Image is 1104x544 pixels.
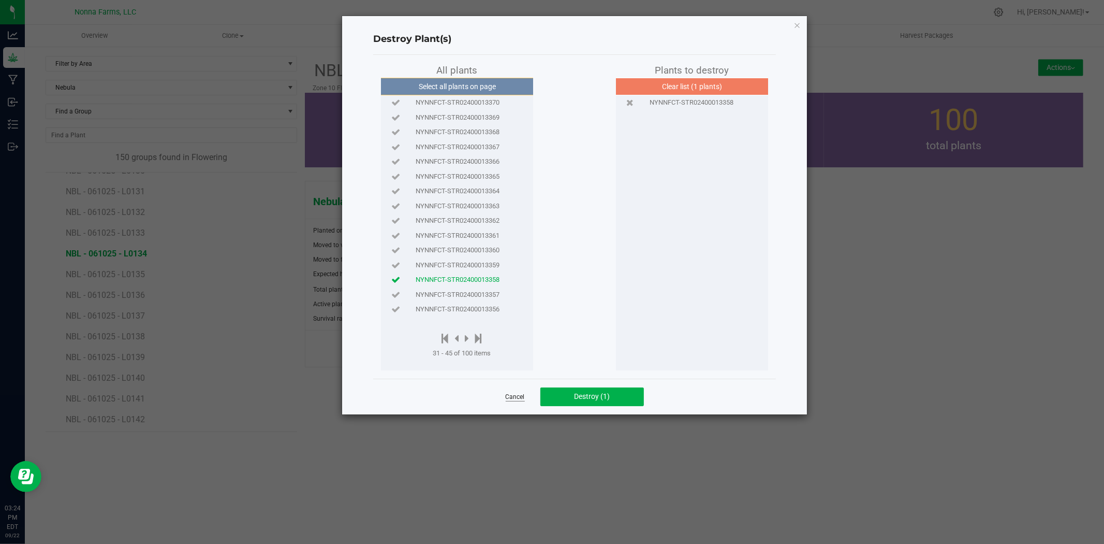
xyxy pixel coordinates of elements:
span: Select plant to destroy [391,260,400,270]
span: Select plant to destroy [391,275,400,285]
span: NYNNFCT-STR02400013359 [416,260,499,270]
span: NYNNFCT-STR02400013362 [416,216,499,226]
span: NYNNFCT-STR02400013361 [416,231,499,241]
span: Select plant to destroy [391,201,400,211]
span: NYNNFCT-STR02400013364 [416,186,499,196]
span: Select plant to destroy [391,304,400,314]
span: Select plant to destroy [391,245,400,255]
span: Select plant to destroy [391,216,400,226]
span: 31 - 45 of 100 items [433,349,491,357]
span: Previous [454,336,459,344]
button: Destroy (1) [540,388,644,406]
span: NYNNFCT-STR02400013358 [650,97,733,108]
iframe: Resource center [10,461,41,492]
span: Move to last page [475,336,482,344]
span: NYNNFCT-STR02400013368 [416,127,499,137]
span: NYNNFCT-STR02400013357 [416,290,499,300]
span: Select plant to destroy [391,112,400,123]
span: NYNNFCT-STR02400013360 [416,245,499,255]
span: NYNNFCT-STR02400013366 [416,156,499,167]
span: NYNNFCT-STR02400013367 [416,142,499,152]
span: NYNNFCT-STR02400013363 [416,201,499,211]
span: Select plant to destroy [391,142,400,152]
span: Select plant to destroy [391,156,400,167]
span: Select plant to destroy [391,97,400,108]
span: Select plant to destroy [391,127,400,137]
button: Select all plants on page [378,78,536,95]
div: Plants to destroy [616,63,768,78]
div: All plants [381,63,533,78]
a: Cancel [506,393,525,402]
span: Destroy (1) [574,392,610,400]
span: Select plant to destroy [391,171,400,182]
span: Move to first page [441,336,448,344]
span: Next [465,336,469,344]
span: NYNNFCT-STR02400013365 [416,171,499,182]
span: NYNNFCT-STR02400013369 [416,112,499,123]
h4: Destroy Plant(s) [373,33,776,46]
span: NYNNFCT-STR02400013370 [416,97,499,108]
span: Select plant to destroy [391,231,400,241]
button: Clear list (1 plants) [613,78,771,95]
span: NYNNFCT-STR02400013358 [416,275,499,285]
span: Select plant to destroy [391,186,400,196]
span: Select plant to destroy [391,290,400,300]
span: NYNNFCT-STR02400013356 [416,304,499,314]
